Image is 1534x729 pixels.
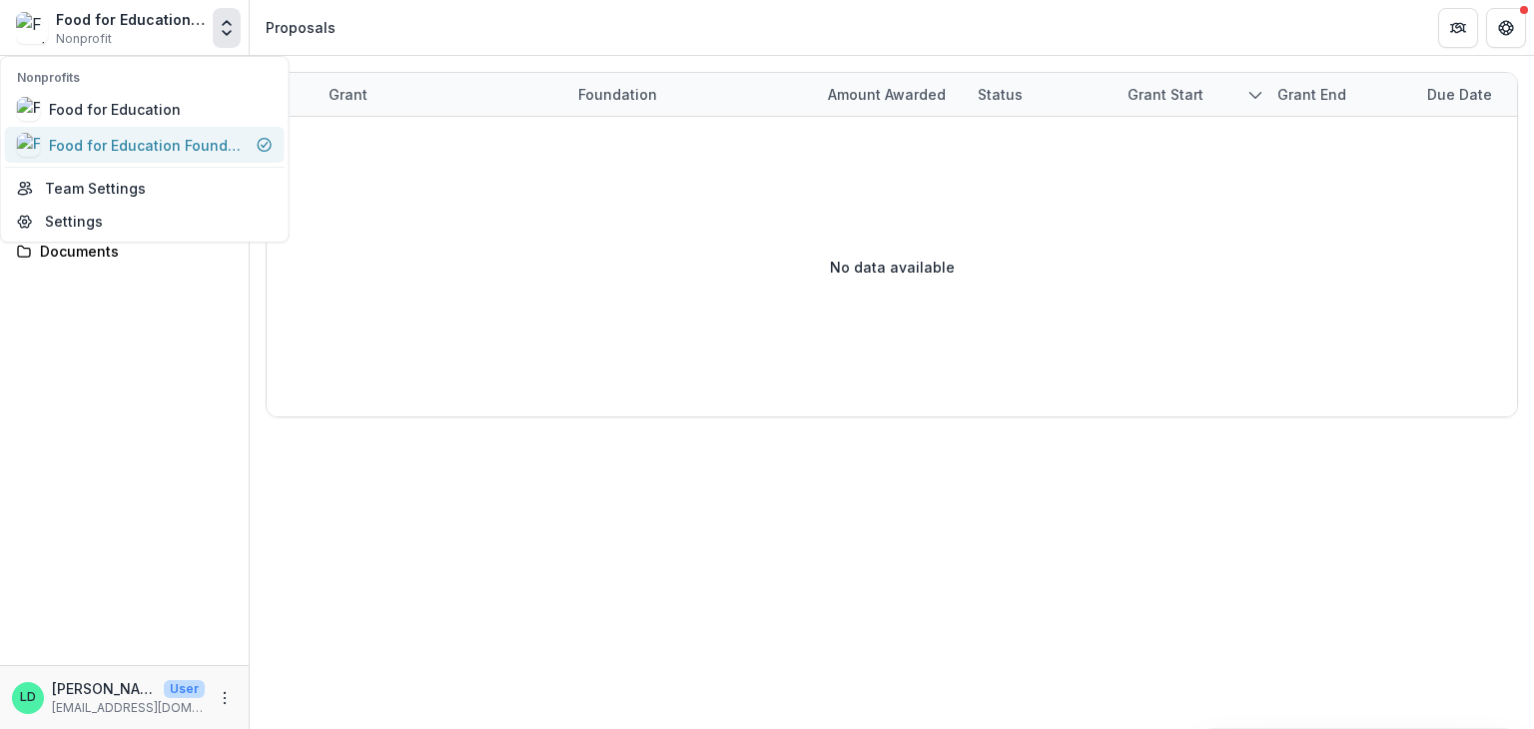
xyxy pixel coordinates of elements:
div: Amount awarded [816,73,966,116]
p: [PERSON_NAME] [52,678,156,699]
div: Grant [317,73,566,116]
svg: sorted descending [1247,87,1263,103]
nav: breadcrumb [258,13,344,42]
div: Due Date [1415,84,1504,105]
span: Nonprofit [56,30,112,48]
button: Open entity switcher [213,8,241,48]
button: More [213,686,237,710]
div: Grant start [1116,73,1265,116]
div: Grant start [1116,84,1215,105]
div: Foundation [566,73,816,116]
button: Get Help [1486,8,1526,48]
button: Partners [1438,8,1478,48]
img: Food for Education Foundation [16,12,48,44]
div: Food for Education Foundation [56,9,205,30]
p: User [164,680,205,698]
div: Grant [317,84,380,105]
div: Status [966,73,1116,116]
div: Grant end [1265,73,1415,116]
a: Documents [8,235,241,268]
div: Grant end [1265,84,1358,105]
div: Liviya David [20,691,36,704]
div: Documents [40,241,225,262]
div: Status [966,84,1035,105]
p: [EMAIL_ADDRESS][DOMAIN_NAME] [52,699,205,717]
p: No data available [830,257,955,278]
div: Foundation [566,84,669,105]
div: Proposals [266,17,336,38]
div: Amount awarded [816,84,958,105]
